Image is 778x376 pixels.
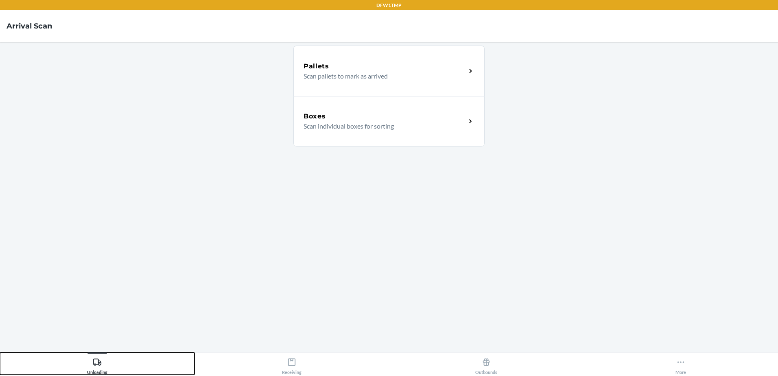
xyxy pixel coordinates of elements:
div: Receiving [282,354,302,375]
a: PalletsScan pallets to mark as arrived [293,46,485,96]
div: More [675,354,686,375]
div: Unloading [87,354,107,375]
p: Scan pallets to mark as arrived [304,71,459,81]
button: More [583,352,778,375]
button: Outbounds [389,352,583,375]
h5: Boxes [304,111,326,121]
p: Scan individual boxes for sorting [304,121,459,131]
h4: Arrival Scan [7,21,52,31]
button: Receiving [194,352,389,375]
a: BoxesScan individual boxes for sorting [293,96,485,146]
h5: Pallets [304,61,329,71]
div: Outbounds [475,354,497,375]
p: DFW1TMP [376,2,402,9]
